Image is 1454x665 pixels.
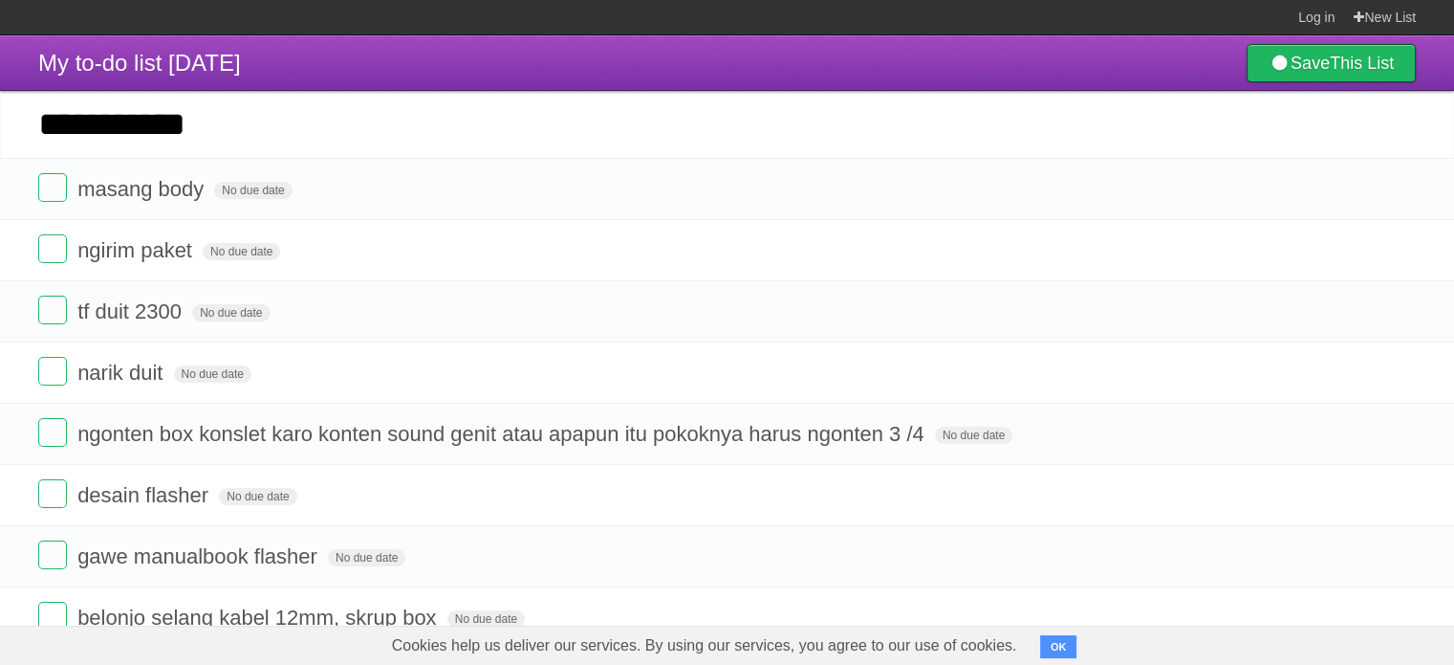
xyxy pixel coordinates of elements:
[38,234,67,263] label: Done
[1247,44,1416,82] a: SaveThis List
[447,610,525,628] span: No due date
[174,366,251,383] span: No due date
[38,50,241,76] span: My to-do list [DATE]
[1330,54,1394,73] b: This List
[38,173,67,202] label: Done
[38,479,67,508] label: Done
[203,243,280,260] span: No due date
[77,483,213,507] span: desain flasher
[38,541,67,569] label: Done
[373,627,1036,665] span: Cookies help us deliver our services. By using our services, you agree to our use of cookies.
[77,177,208,201] span: masang body
[77,544,322,568] span: gawe manualbook flasher
[1040,635,1077,658] button: OK
[77,361,167,385] span: narik duit
[192,304,270,321] span: No due date
[77,606,441,630] span: belonjo selang kabel 12mm, skrup box
[77,422,929,446] span: ngonten box konslet karo konten sound genit atau apapun itu pokoknya harus ngonten 3 /4
[214,182,292,199] span: No due date
[77,299,186,323] span: tf duit 2300
[38,296,67,324] label: Done
[328,549,405,566] span: No due date
[38,357,67,386] label: Done
[38,418,67,447] label: Done
[219,488,296,505] span: No due date
[38,602,67,631] label: Done
[935,427,1012,444] span: No due date
[77,238,197,262] span: ngirim paket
